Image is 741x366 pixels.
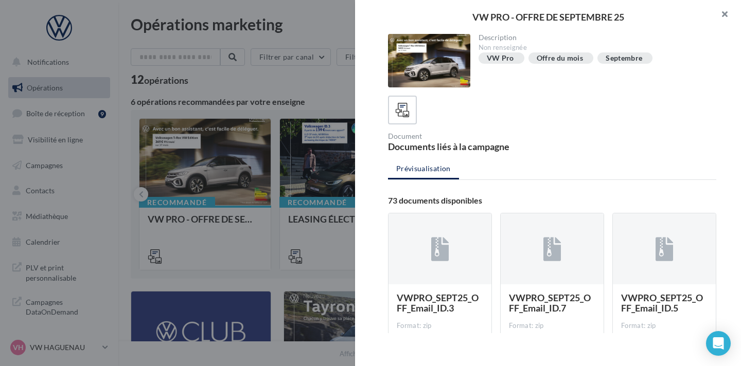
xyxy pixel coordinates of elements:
[509,321,595,331] div: Format: zip
[621,292,703,314] span: VWPRO_SEPT25_OFF_Email_ID.5
[621,321,708,331] div: Format: zip
[487,54,514,62] div: VW Pro
[537,54,584,62] div: Offre du mois
[388,142,548,151] div: Documents liés à la campagne
[372,12,725,22] div: VW PRO - OFFRE DE SEPTEMBRE 25
[479,43,709,52] div: Non renseignée
[388,196,716,205] div: 73 documents disponibles
[509,292,591,314] span: VWPRO_SEPT25_OFF_Email_ID.7
[397,292,479,314] span: VWPRO_SEPT25_OFF_Email_ID.3
[479,34,709,41] div: Description
[606,54,642,62] div: Septembre
[397,321,483,331] div: Format: zip
[706,331,731,356] div: Open Intercom Messenger
[388,133,548,140] div: Document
